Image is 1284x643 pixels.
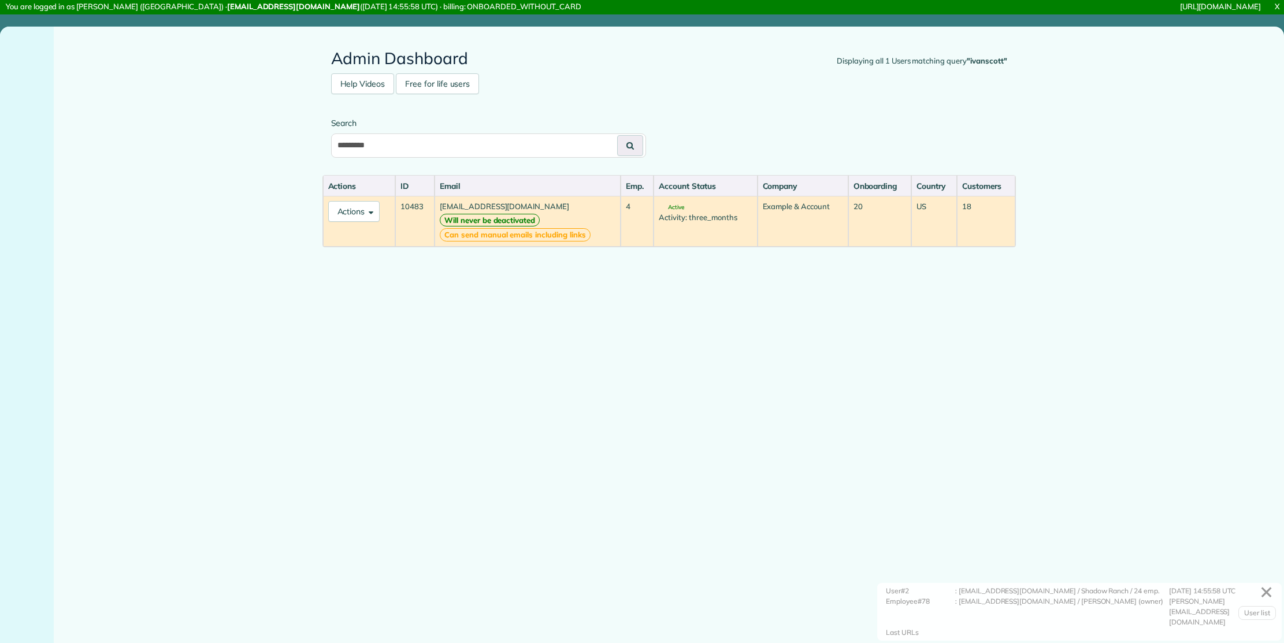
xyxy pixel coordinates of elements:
strong: [EMAIL_ADDRESS][DOMAIN_NAME] [227,2,360,11]
div: [DATE] 14:55:58 UTC [1169,586,1273,596]
a: Free for life users [396,73,479,94]
div: [PERSON_NAME][EMAIL_ADDRESS][DOMAIN_NAME] [1169,596,1273,627]
td: 20 [848,196,911,247]
div: Company [763,180,843,192]
td: US [911,196,957,247]
label: Search [331,117,646,129]
div: : [EMAIL_ADDRESS][DOMAIN_NAME] / [PERSON_NAME] (owner) [955,596,1169,627]
a: User list [1238,606,1276,620]
div: Actions [328,180,391,192]
a: Help Videos [331,73,395,94]
a: [URL][DOMAIN_NAME] [1180,2,1261,11]
div: Customers [962,180,1010,192]
div: Onboarding [853,180,906,192]
div: Employee#78 [886,596,955,627]
td: 10483 [395,196,435,247]
strong: Will never be deactivated [440,214,540,227]
button: Actions [328,201,380,222]
td: 4 [621,196,654,247]
td: Example & Account [758,196,848,247]
strong: Can send manual emails including links [440,228,591,241]
td: [EMAIL_ADDRESS][DOMAIN_NAME] [435,196,621,247]
div: Last URLs [886,627,919,638]
div: Activity: three_months [659,212,752,223]
h2: Admin Dashboard [331,50,1007,68]
div: Country [916,180,952,192]
a: ✕ [1254,578,1279,607]
td: 18 [957,196,1015,247]
div: Displaying all 1 Users matching query [837,55,1007,67]
div: Emp. [626,180,648,192]
div: Email [440,180,615,192]
div: : [EMAIL_ADDRESS][DOMAIN_NAME] / Shadow Ranch / 24 emp. [955,586,1169,596]
div: User#2 [886,586,955,596]
span: Active [659,205,684,210]
div: Account Status [659,180,752,192]
strong: "ivanscott" [967,56,1007,65]
div: ID [400,180,429,192]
